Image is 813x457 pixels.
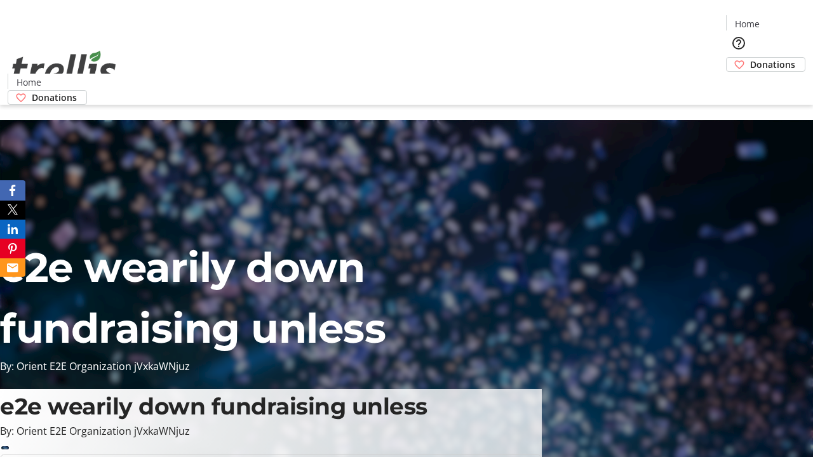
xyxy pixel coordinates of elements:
span: Donations [750,58,795,71]
button: Cart [726,72,751,97]
a: Donations [8,90,87,105]
span: Donations [32,91,77,104]
button: Help [726,30,751,56]
span: Home [735,17,760,30]
span: Home [17,76,41,89]
a: Home [727,17,767,30]
a: Home [8,76,49,89]
a: Donations [726,57,805,72]
img: Orient E2E Organization jVxkaWNjuz's Logo [8,37,121,100]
